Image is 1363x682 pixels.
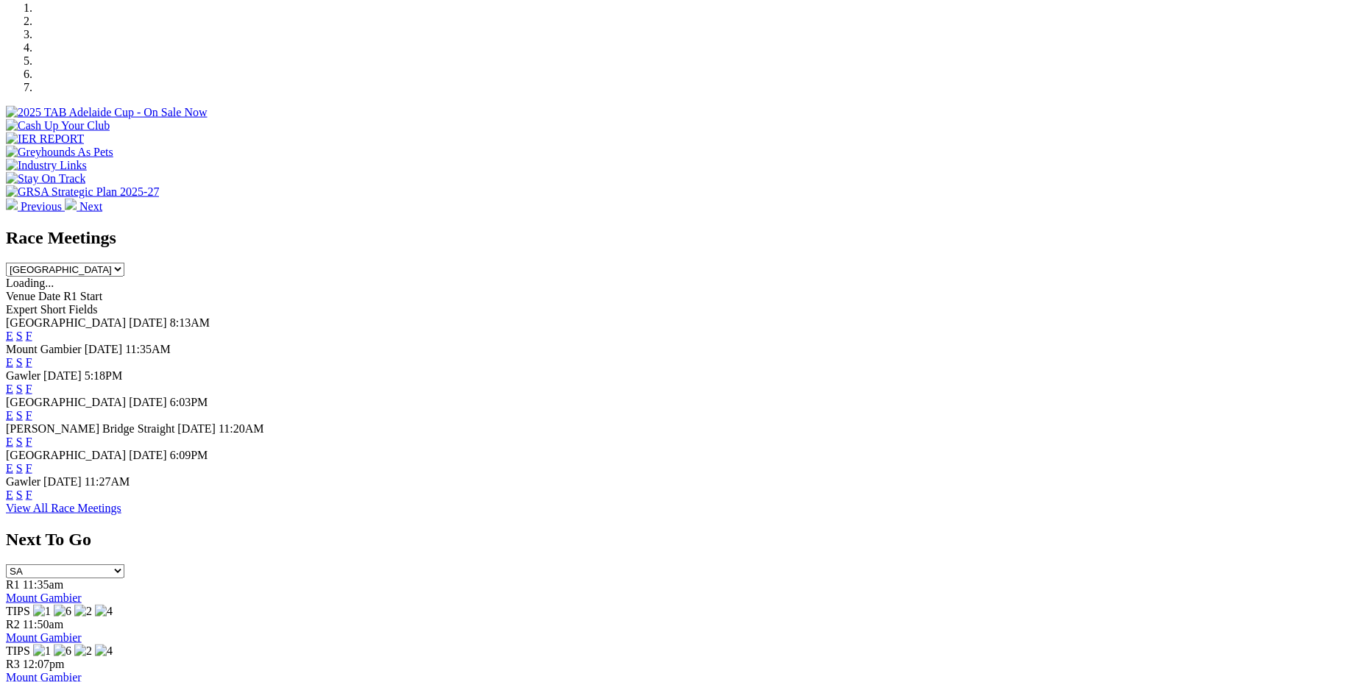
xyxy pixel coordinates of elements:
span: Loading... [6,277,54,289]
img: chevron-left-pager-white.svg [6,199,18,210]
span: Date [38,290,60,302]
span: TIPS [6,605,30,617]
span: [DATE] [129,316,167,329]
img: 4 [95,605,113,618]
span: 11:20AM [219,422,264,435]
a: E [6,330,13,342]
img: Greyhounds As Pets [6,146,113,159]
img: 6 [54,605,71,618]
a: S [16,330,23,342]
img: 2025 TAB Adelaide Cup - On Sale Now [6,106,208,119]
a: Next [65,200,102,213]
a: F [26,489,32,501]
a: E [6,462,13,475]
img: IER REPORT [6,132,84,146]
span: Previous [21,200,62,213]
span: Fields [68,303,97,316]
img: 2 [74,605,92,618]
img: chevron-right-pager-white.svg [65,199,77,210]
img: 2 [74,644,92,658]
a: F [26,383,32,395]
span: 11:35AM [125,343,171,355]
a: S [16,409,23,422]
img: 6 [54,644,71,658]
span: Next [79,200,102,213]
span: Expert [6,303,38,316]
span: 11:27AM [85,475,130,488]
a: E [6,383,13,395]
span: [DATE] [129,396,167,408]
a: F [26,462,32,475]
a: E [6,436,13,448]
a: F [26,436,32,448]
span: Gawler [6,475,40,488]
a: S [16,462,23,475]
a: Previous [6,200,65,213]
a: E [6,409,13,422]
span: 8:13AM [170,316,210,329]
h2: Next To Go [6,530,1357,550]
span: [GEOGRAPHIC_DATA] [6,316,126,329]
a: E [6,489,13,501]
a: F [26,356,32,369]
span: Short [40,303,66,316]
span: 6:03PM [170,396,208,408]
a: E [6,356,13,369]
a: View All Race Meetings [6,502,121,514]
span: [DATE] [177,422,216,435]
a: F [26,409,32,422]
a: S [16,489,23,501]
a: Mount Gambier [6,631,82,644]
img: 1 [33,605,51,618]
h2: Race Meetings [6,228,1357,248]
span: 5:18PM [85,369,123,382]
a: S [16,356,23,369]
span: Gawler [6,369,40,382]
span: R1 Start [63,290,102,302]
span: 11:50am [23,618,63,631]
span: R1 [6,578,20,591]
img: 4 [95,644,113,658]
a: S [16,383,23,395]
img: Stay On Track [6,172,85,185]
a: S [16,436,23,448]
img: 1 [33,644,51,658]
span: 12:07pm [23,658,65,670]
img: Industry Links [6,159,87,172]
span: 11:35am [23,578,63,591]
span: [PERSON_NAME] Bridge Straight [6,422,174,435]
span: [GEOGRAPHIC_DATA] [6,449,126,461]
span: [GEOGRAPHIC_DATA] [6,396,126,408]
span: TIPS [6,644,30,657]
span: [DATE] [43,475,82,488]
span: R2 [6,618,20,631]
a: Mount Gambier [6,592,82,604]
span: [DATE] [43,369,82,382]
span: [DATE] [85,343,123,355]
img: GRSA Strategic Plan 2025-27 [6,185,159,199]
span: 6:09PM [170,449,208,461]
span: Venue [6,290,35,302]
img: Cash Up Your Club [6,119,110,132]
span: R3 [6,658,20,670]
a: F [26,330,32,342]
span: [DATE] [129,449,167,461]
span: Mount Gambier [6,343,82,355]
